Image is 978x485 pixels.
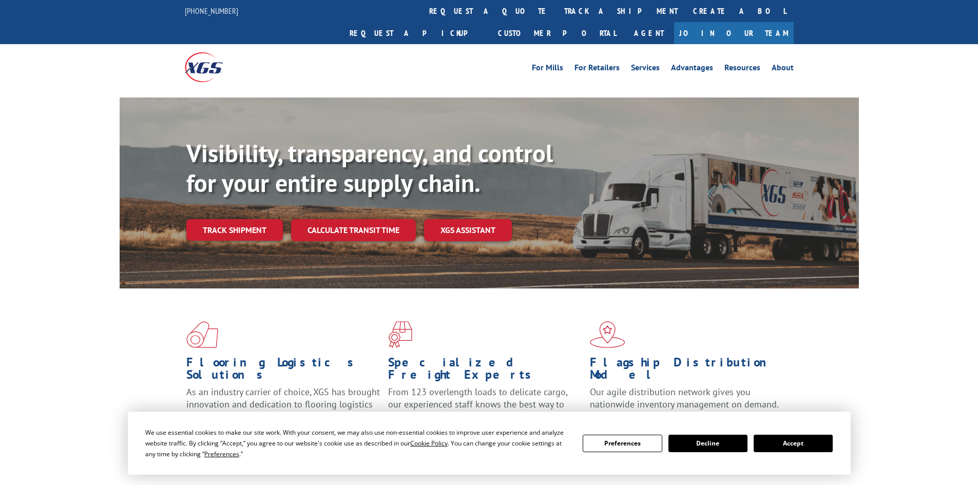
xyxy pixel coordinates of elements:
a: [PHONE_NUMBER] [185,6,238,16]
h1: Flagship Distribution Model [590,356,784,386]
h1: Specialized Freight Experts [388,356,582,386]
a: About [772,64,794,75]
a: For Retailers [574,64,620,75]
div: Cookie Consent Prompt [128,412,851,475]
h1: Flooring Logistics Solutions [186,356,380,386]
button: Preferences [583,435,662,452]
a: Resources [724,64,760,75]
img: xgs-icon-total-supply-chain-intelligence-red [186,321,218,348]
a: XGS ASSISTANT [424,219,512,241]
a: Calculate transit time [291,219,416,241]
button: Accept [754,435,833,452]
a: Request a pickup [342,22,490,44]
p: From 123 overlength loads to delicate cargo, our experienced staff knows the best way to move you... [388,386,582,432]
div: We use essential cookies to make our site work. With your consent, we may also use non-essential ... [145,427,570,459]
a: Agent [624,22,674,44]
button: Decline [668,435,747,452]
span: Preferences [204,450,239,458]
span: As an industry carrier of choice, XGS has brought innovation and dedication to flooring logistics... [186,386,380,422]
a: Services [631,64,660,75]
a: Customer Portal [490,22,624,44]
span: Cookie Policy [410,439,448,448]
a: Join Our Team [674,22,794,44]
a: For Mills [532,64,563,75]
a: Advantages [671,64,713,75]
b: Visibility, transparency, and control for your entire supply chain. [186,137,553,199]
a: Track shipment [186,219,283,241]
img: xgs-icon-focused-on-flooring-red [388,321,412,348]
img: xgs-icon-flagship-distribution-model-red [590,321,625,348]
span: Our agile distribution network gives you nationwide inventory management on demand. [590,386,779,410]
